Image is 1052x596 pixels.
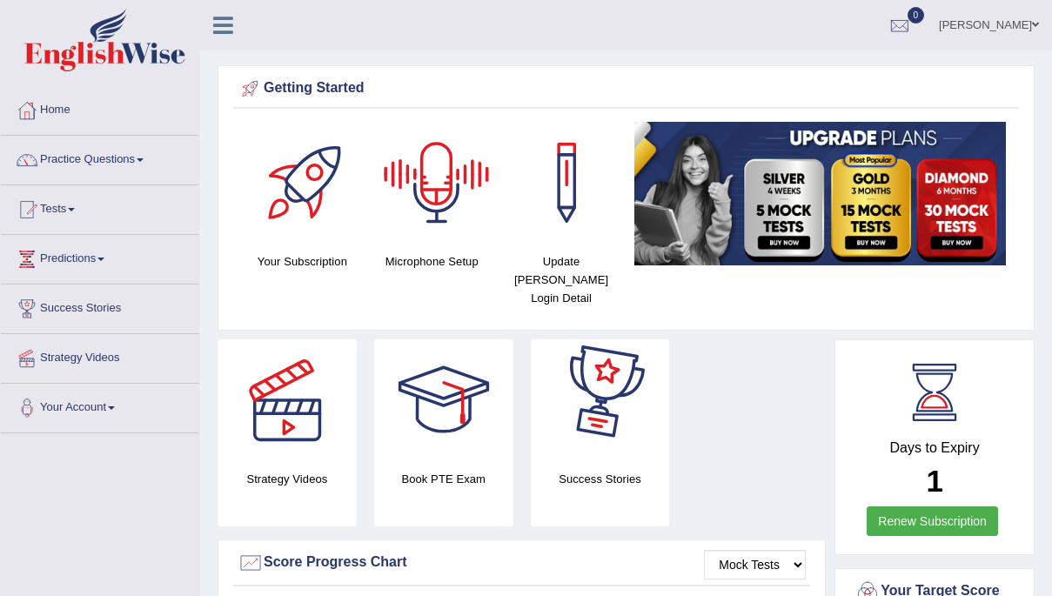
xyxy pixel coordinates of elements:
[376,252,488,271] h4: Microphone Setup
[374,470,513,488] h4: Book PTE Exam
[1,185,199,229] a: Tests
[867,506,998,536] a: Renew Subscription
[218,470,357,488] h4: Strategy Videos
[1,235,199,278] a: Predictions
[531,470,670,488] h4: Success Stories
[1,384,199,427] a: Your Account
[506,252,618,307] h4: Update [PERSON_NAME] Login Detail
[238,550,806,576] div: Score Progress Chart
[1,136,199,179] a: Practice Questions
[926,464,942,498] b: 1
[238,76,1015,102] div: Getting Started
[246,252,358,271] h4: Your Subscription
[1,285,199,328] a: Success Stories
[854,440,1015,456] h4: Days to Expiry
[634,122,1006,265] img: small5.jpg
[908,7,925,23] span: 0
[1,334,199,378] a: Strategy Videos
[1,86,199,130] a: Home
